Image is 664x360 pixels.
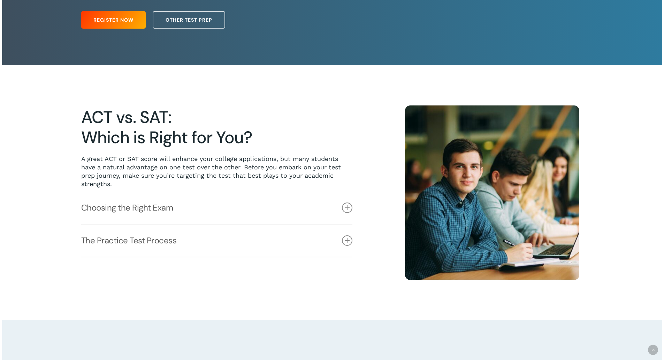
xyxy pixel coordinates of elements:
h2: ACT vs. SAT: Which is Right for You? [81,107,352,148]
iframe: Chatbot [618,314,654,350]
a: The Practice Test Process [81,225,352,257]
a: Other Test Prep [153,11,225,29]
a: Register Now [81,11,146,29]
p: A great ACT or SAT score will enhance your college applications, but many students have a natural... [81,155,352,188]
span: Register Now [93,16,133,23]
a: Choosing the Right Exam [81,192,352,224]
img: Happy Students 14 [405,105,579,280]
span: Other Test Prep [166,16,212,23]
